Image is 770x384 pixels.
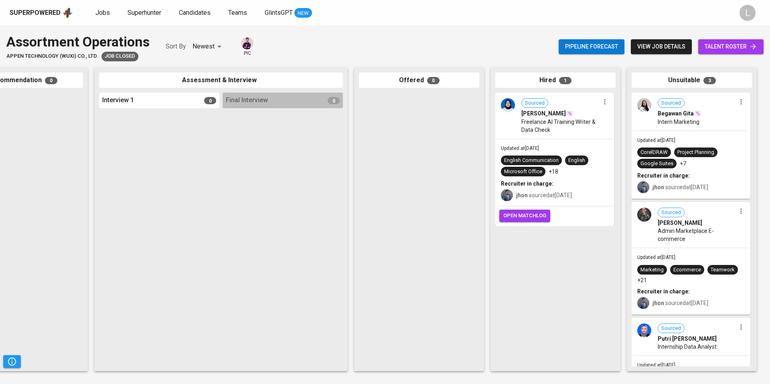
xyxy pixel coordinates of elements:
img: jhon@glints.com [637,181,649,193]
div: L [740,5,756,21]
div: Marketing [640,266,664,274]
a: Superpoweredapp logo [10,7,73,19]
img: magic_wand.svg [567,110,573,117]
span: Begawan Gita [658,109,694,117]
button: Pipeline Triggers [3,355,21,368]
span: Freelance AI Training Writer & Data Check [521,118,600,134]
div: Assortment Operations [6,32,150,52]
span: Appen Technology (Wuxi) Co., Ltd. [6,53,98,60]
p: +7 [680,160,686,168]
span: 3 [703,77,716,84]
b: Recruiter in charge: [637,172,690,179]
img: jhon@glints.com [501,189,513,201]
span: open matchlog [503,211,546,220]
span: 0 [204,97,216,104]
span: sourced at [DATE] [652,300,708,306]
span: Jobs [95,9,110,16]
a: Superhunter [128,8,163,18]
span: Internship Data Analyst [658,343,717,351]
a: Teams [228,8,249,18]
span: GlintsGPT [265,9,293,16]
span: 0 [328,97,340,104]
div: Offered [359,73,479,88]
p: +21 [637,276,647,284]
div: pic [240,36,254,57]
b: jhon [516,192,528,198]
img: 3ae9f7c0272995fb6db7a88a3d6ae3a6.jpg [637,98,651,112]
b: jhon [652,300,664,306]
span: Updated at [DATE] [637,137,675,143]
span: Sourced [658,209,684,216]
span: [PERSON_NAME] [658,219,702,227]
img: erwin@glints.com [241,37,253,49]
span: Teams [228,9,247,16]
span: Interview 1 [102,96,134,105]
span: Superhunter [128,9,161,16]
span: [PERSON_NAME] [521,109,566,117]
span: Sourced [658,99,684,107]
span: view job details [637,42,685,52]
a: Jobs [95,8,111,18]
div: Hired [495,73,616,88]
span: Final Interview [226,96,268,105]
img: 5b8e80c44d939afb532ac43365628ba2.jpg [501,98,515,112]
span: 0 [427,77,440,84]
div: Assessment & Interview [99,73,343,88]
button: open matchlog [499,210,550,222]
span: Updated at [DATE] [637,255,675,260]
a: GlintsGPT NEW [265,8,312,18]
div: English Communication [504,157,559,164]
img: a2ff1c5b34be577b46c8f38cc555c76d.jpg [637,323,651,338]
button: view job details [631,39,692,54]
div: Project Planning [677,149,714,156]
div: Google Suites [640,160,673,168]
span: Putri [PERSON_NAME] [658,335,717,343]
div: Job already placed by Glints [101,52,138,61]
span: Candidates [179,9,211,16]
b: jhon [652,184,664,190]
div: English [568,157,585,164]
img: f257a16c738e51caf63a856cea315c4f.jpg [637,208,651,222]
b: Recruiter in charge: [501,180,553,187]
b: Recruiter in charge: [637,288,690,295]
span: Updated at [DATE] [637,362,675,368]
span: Job Closed [101,53,138,60]
div: Teamwork [711,266,735,274]
span: Sourced [522,99,548,107]
p: Newest [192,42,215,51]
span: Intern Marketing [658,118,699,126]
div: Ecommerce [673,266,701,274]
p: Sort By [166,42,186,51]
img: jhon@glints.com [637,297,649,309]
a: talent roster [698,39,764,54]
div: Superpowered [10,8,61,18]
span: sourced at [DATE] [516,192,572,198]
span: Sourced [658,325,684,332]
span: sourced at [DATE] [652,184,708,190]
span: NEW [294,9,312,17]
div: Newest [192,39,224,54]
span: Pipeline forecast [565,42,618,52]
span: Updated at [DATE] [501,146,539,151]
div: CorelDRAW [640,149,668,156]
span: 1 [559,77,571,84]
span: talent roster [705,42,757,52]
div: Microsoft Office [504,168,542,176]
span: Admin Marketplace E-commerce [658,227,736,243]
span: 0 [45,77,57,84]
button: Pipeline forecast [559,39,624,54]
p: +18 [549,168,558,176]
div: Unsuitable [632,73,752,88]
img: magic_wand.svg [695,110,701,117]
a: Candidates [179,8,212,18]
img: app logo [62,7,73,19]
